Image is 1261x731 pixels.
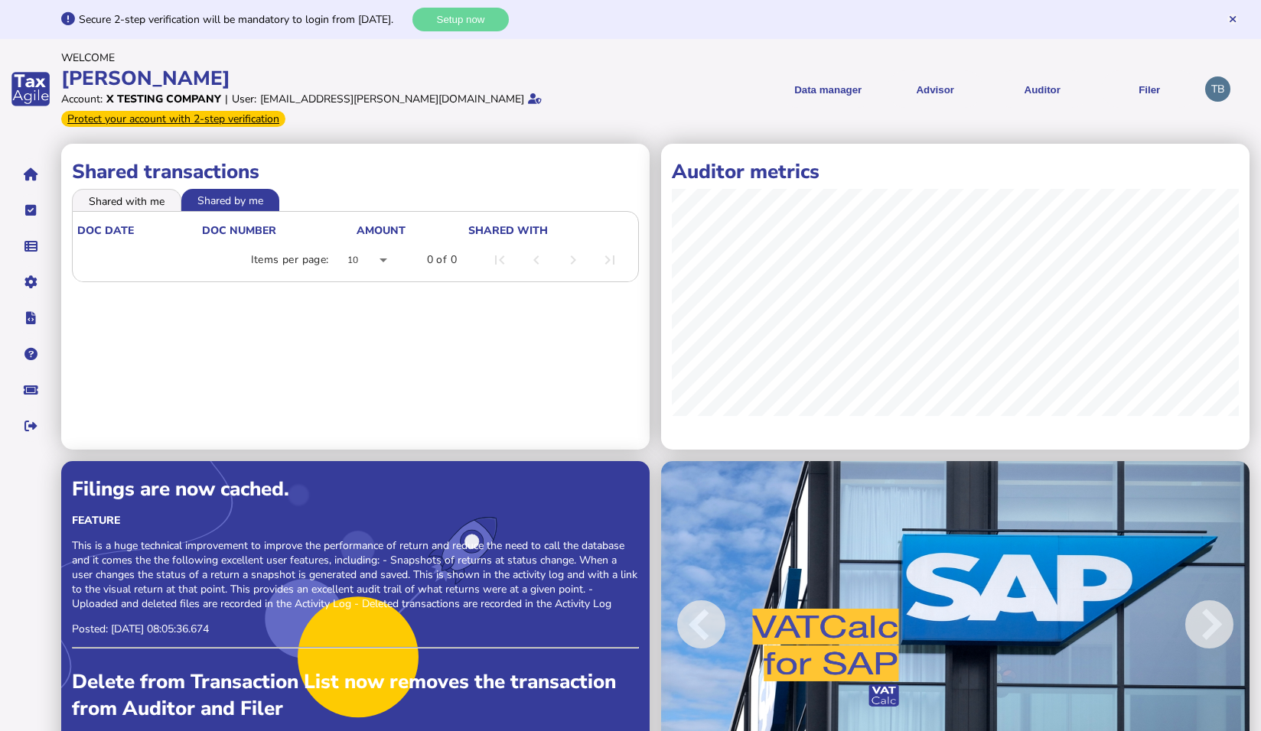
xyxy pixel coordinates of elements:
[357,223,466,238] div: Amount
[15,266,47,298] button: Manage settings
[106,92,221,106] div: X Testing Company
[468,223,548,238] div: shared with
[72,189,181,210] li: Shared with me
[77,223,134,238] div: doc date
[181,189,279,210] li: Shared by me
[260,92,524,106] div: [EMAIL_ADDRESS][PERSON_NAME][DOMAIN_NAME]
[202,223,276,238] div: doc number
[24,246,37,247] i: Data manager
[1227,14,1238,24] button: Hide message
[528,93,542,104] i: Email verified
[72,538,639,611] p: This is a huge technical improvement to improve the performance of return and reduce the need to ...
[15,338,47,370] button: Help pages
[15,230,47,262] button: Data manager
[72,476,639,502] div: Filings are now cached.
[15,194,47,226] button: Tasks
[72,513,639,528] div: Feature
[634,70,1198,108] menu: navigate products
[72,158,639,185] h1: Shared transactions
[72,622,639,636] p: Posted: [DATE] 08:05:36.674
[994,70,1090,108] button: Auditor
[15,158,47,190] button: Home
[77,223,200,238] div: doc date
[887,70,983,108] button: Shows a dropdown of VAT Advisor options
[15,374,47,406] button: Raise a support ticket
[1205,76,1230,102] div: Profile settings
[15,410,47,442] button: Sign out
[780,70,876,108] button: Shows a dropdown of Data manager options
[251,252,329,268] div: Items per page:
[61,50,626,65] div: Welcome
[427,252,457,268] div: 0 of 0
[79,12,409,27] div: Secure 2-step verification will be mandatory to login from [DATE].
[468,223,631,238] div: shared with
[1101,70,1197,108] button: Filer
[72,668,639,722] div: Delete from Transaction List now removes the transaction from Auditor and Filer
[357,223,406,238] div: Amount
[61,111,285,127] div: From Oct 1, 2025, 2-step verification will be required to login. Set it up now...
[232,92,256,106] div: User:
[15,302,47,334] button: Developer hub links
[672,158,1239,185] h1: Auditor metrics
[225,92,228,106] div: |
[61,65,626,92] div: [PERSON_NAME]
[61,92,103,106] div: Account:
[412,8,509,31] button: Setup now
[202,223,356,238] div: doc number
